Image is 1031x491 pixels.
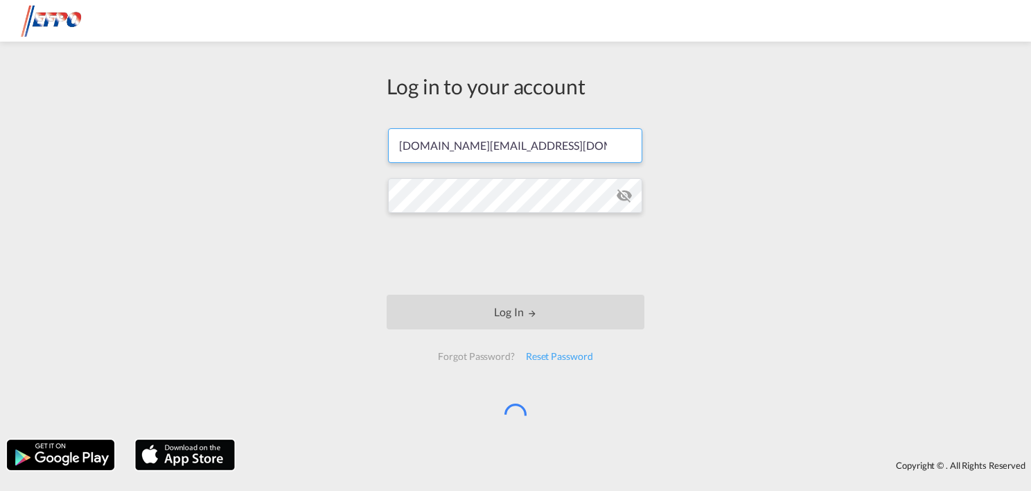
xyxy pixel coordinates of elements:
[410,227,621,281] iframe: reCAPTCHA
[134,438,236,472] img: apple.png
[616,187,633,204] md-icon: icon-eye-off
[520,344,599,369] div: Reset Password
[21,6,114,37] img: d38966e06f5511efa686cdb0e1f57a29.png
[387,71,644,101] div: Log in to your account
[387,295,644,329] button: LOGIN
[6,438,116,472] img: google.png
[388,128,642,163] input: Enter email/phone number
[242,454,1031,477] div: Copyright © . All Rights Reserved
[432,344,520,369] div: Forgot Password?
